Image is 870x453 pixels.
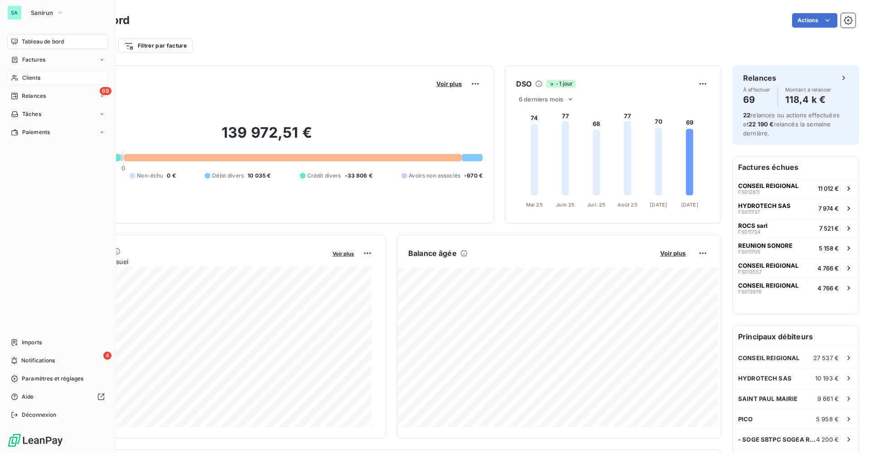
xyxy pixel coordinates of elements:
span: FS011705 [738,249,760,255]
span: Débit divers [212,172,244,180]
span: SAINT PAUL MAIRIE [738,395,798,402]
button: Voir plus [657,249,688,257]
button: Filtrer par facture [118,39,193,53]
img: Logo LeanPay [7,433,63,448]
span: CONSEIL REIGIONAL [738,282,798,289]
span: À effectuer [743,87,770,92]
button: Actions [792,13,837,28]
span: 0 [121,164,125,172]
span: 4 [103,352,111,360]
span: FS012611 [738,189,759,195]
span: 9 661 € [817,395,839,402]
span: Notifications [21,357,55,365]
span: 27 537 € [813,354,839,361]
h6: Factures échues [733,156,859,178]
button: HYDROTECH SASFS0117377 974 € [733,198,859,218]
div: SA [7,5,22,20]
span: Chiffre d'affaires mensuel [51,257,326,266]
span: CONSEIL REIGIONAL [738,262,798,269]
h2: 139 972,51 € [51,124,483,151]
span: 5 958 € [816,415,839,423]
a: Aide [7,390,108,404]
tspan: Août 25 [618,202,638,208]
span: 4 766 € [817,284,839,292]
span: 5 158 € [819,245,839,252]
tspan: Juil. 25 [587,202,605,208]
span: Tableau de bord [22,38,64,46]
span: FS011734 [738,229,760,235]
span: CONSEIL REIGIONAL [738,354,800,361]
span: 22 190 € [749,120,773,128]
span: Voir plus [436,80,462,87]
span: Paramètres et réglages [22,375,83,383]
span: ROCS sarl [738,222,768,229]
iframe: Intercom live chat [839,422,861,444]
span: FS013557 [738,269,762,275]
span: Montant à relancer [785,87,831,92]
span: HYDROTECH SAS [738,375,792,382]
span: Imports [22,338,42,347]
span: relances ou actions effectuées et relancés la semaine dernière. [743,111,840,137]
span: 7 974 € [818,205,839,212]
span: - SOGE SBTPC SOGEA REUNION INFRASTRUCTURE [738,436,816,443]
span: Voir plus [333,251,354,257]
span: Factures [22,56,45,64]
span: Non-échu [137,172,163,180]
button: CONSEIL REIGIONALFS0135574 766 € [733,258,859,278]
span: 10 035 € [247,172,271,180]
span: 11 012 € [818,185,839,192]
span: 0 € [167,172,175,180]
span: 4 200 € [816,436,839,443]
span: -1 jour [546,80,575,88]
span: FS013976 [738,289,762,294]
tspan: [DATE] [681,202,698,208]
tspan: [DATE] [650,202,667,208]
span: Clients [22,74,40,82]
span: Relances [22,92,46,100]
button: Voir plus [330,249,357,257]
span: 6 derniers mois [519,96,563,103]
span: 4 766 € [817,265,839,272]
button: REUNION SONOREFS0117055 158 € [733,238,859,258]
h4: 69 [743,92,770,107]
span: Tâches [22,110,41,118]
span: Sanirun [31,9,53,16]
span: REUNION SONORE [738,242,793,249]
span: -33 806 € [345,172,372,180]
tspan: Juin 25 [556,202,575,208]
span: CONSEIL REIGIONAL [738,182,798,189]
span: Avoirs non associés [409,172,460,180]
span: Crédit divers [307,172,341,180]
tspan: Mai 25 [526,202,543,208]
button: CONSEIL REIGIONALFS01261111 012 € [733,178,859,198]
span: PICO [738,415,753,423]
span: 22 [743,111,750,119]
button: Voir plus [434,80,464,88]
h4: 118,4 k € [785,92,831,107]
span: HYDROTECH SAS [738,202,791,209]
span: Voir plus [660,250,686,257]
h6: DSO [516,78,532,89]
span: FS011737 [738,209,760,215]
span: -970 € [464,172,483,180]
span: Aide [22,393,34,401]
h6: Principaux débiteurs [733,326,859,347]
span: 69 [100,87,111,95]
span: Paiements [22,128,50,136]
button: CONSEIL REIGIONALFS0139764 766 € [733,278,859,298]
h6: Balance âgée [408,248,457,259]
button: ROCS sarlFS0117347 521 € [733,218,859,238]
span: 7 521 € [819,225,839,232]
h6: Relances [743,72,776,83]
span: 10 193 € [815,375,839,382]
span: Déconnexion [22,411,57,419]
